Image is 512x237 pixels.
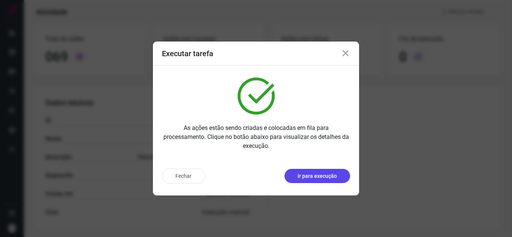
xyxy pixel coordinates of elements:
h3: Executar tarefa [162,49,213,58]
p: Ir para execução [298,172,337,180]
button: Fechar [162,168,205,183]
button: Ir para execução [284,169,350,183]
p: As ações estão sendo criadas e colocadas em fila para processamento. Clique no botão abaixo para ... [162,124,350,151]
img: verified.svg [238,78,275,115]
